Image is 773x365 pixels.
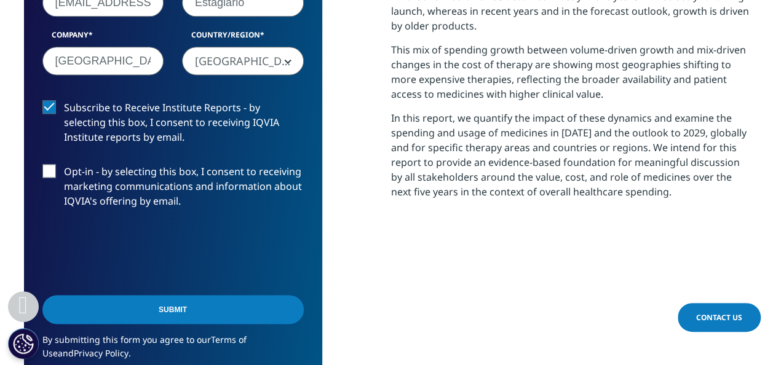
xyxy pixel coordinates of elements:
[42,100,304,151] label: Subscribe to Receive Institute Reports - by selecting this box, I consent to receiving IQVIA Inst...
[391,42,750,111] p: This mix of spending growth between volume-driven growth and mix-driven changes in the cost of th...
[42,295,304,324] input: Submit
[391,111,750,208] p: In this report, we quantify the impact of these dynamics and examine the spending and usage of me...
[678,303,761,332] a: Contact Us
[42,164,304,215] label: Opt-in - by selecting this box, I consent to receiving marketing communications and information a...
[42,228,229,276] iframe: reCAPTCHA
[183,47,303,76] span: Brazil
[8,328,39,359] button: Definições de cookies
[182,47,304,75] span: Brazil
[182,29,304,47] label: Country/Region
[42,29,164,47] label: Company
[74,347,129,359] a: Privacy Policy
[696,312,742,323] span: Contact Us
